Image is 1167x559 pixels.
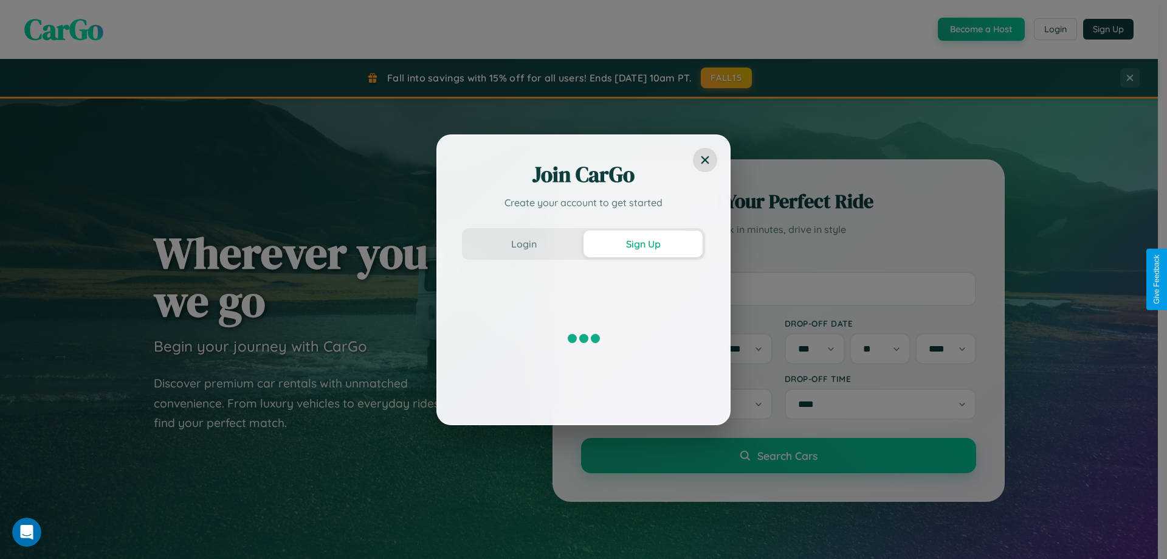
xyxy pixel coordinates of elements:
h2: Join CarGo [462,160,705,189]
iframe: Intercom live chat [12,518,41,547]
button: Login [464,231,583,257]
div: Give Feedback [1152,255,1161,304]
button: Sign Up [583,231,703,257]
p: Create your account to get started [462,195,705,210]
